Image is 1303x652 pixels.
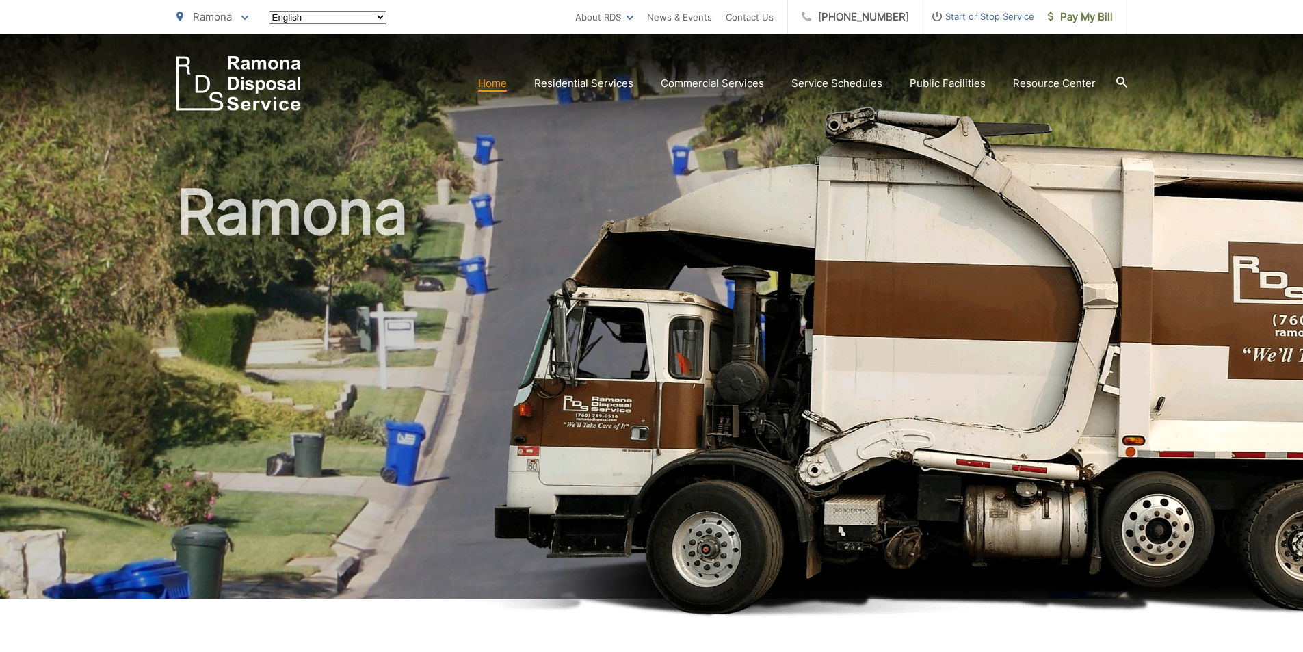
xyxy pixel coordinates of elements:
[910,75,986,92] a: Public Facilities
[176,56,301,111] a: EDCD logo. Return to the homepage.
[791,75,882,92] a: Service Schedules
[1048,9,1113,25] span: Pay My Bill
[193,10,232,23] span: Ramona
[176,178,1127,611] h1: Ramona
[661,75,764,92] a: Commercial Services
[726,9,774,25] a: Contact Us
[1013,75,1096,92] a: Resource Center
[534,75,633,92] a: Residential Services
[269,11,386,24] select: Select a language
[478,75,507,92] a: Home
[647,9,712,25] a: News & Events
[575,9,633,25] a: About RDS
